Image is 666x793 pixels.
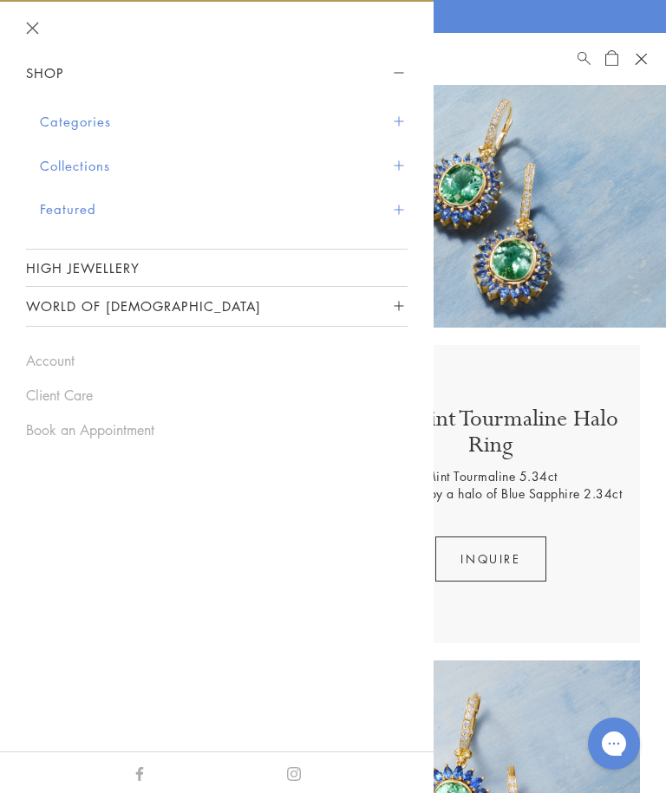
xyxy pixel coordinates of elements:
a: High Jewellery [26,250,408,286]
button: World of [DEMOGRAPHIC_DATA] [26,287,408,326]
p: 18K Mint Tourmaline Halo Ring [359,406,623,467]
p: Mint Tourmaline 5.34ct [425,467,558,484]
a: Book an Appointment [26,420,408,439]
a: Open Shopping Bag [605,49,618,69]
a: Client Care [26,386,408,405]
button: Collections [40,144,408,188]
button: Categories [40,100,408,144]
button: Featured [40,187,408,231]
a: Instagram [287,763,301,782]
button: Shop [26,54,408,93]
button: Inquire [435,536,545,582]
nav: Sidebar navigation [26,54,408,327]
button: Close navigation [26,22,39,35]
a: Account [26,351,408,370]
a: Search [578,49,591,69]
p: Surrounded by a halo of Blue Sapphire 2.34ct [360,484,622,502]
iframe: Gorgias live chat messenger [579,712,649,776]
button: Open navigation [628,46,654,72]
a: Facebook [133,763,147,782]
